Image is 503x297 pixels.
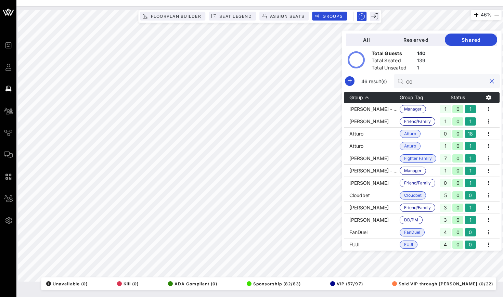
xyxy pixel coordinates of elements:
div: 1 [465,154,476,163]
div: 1 [440,167,451,175]
div: / [46,281,51,286]
td: [PERSON_NAME] [344,115,400,128]
th: Group: Sorted ascending. Activate to sort descending. [344,92,400,103]
div: 0 [440,130,451,138]
div: 1 [440,105,451,113]
div: 18 [465,130,476,138]
td: FanDuel [344,226,400,238]
span: Manager [404,105,422,113]
button: Floorplan Builder [140,12,205,21]
div: 1 [465,142,476,150]
div: 0 [452,216,464,224]
td: [PERSON_NAME] [344,152,400,165]
div: Total Unseated [372,64,414,73]
span: Sponsorship (82/83) [247,281,301,286]
div: 0 [452,179,464,187]
div: 0 [452,191,464,199]
button: Groups [312,12,347,21]
div: 0 [452,228,464,236]
span: 46 result(s) [359,78,390,85]
div: 3 [440,216,451,224]
div: 0 [465,241,476,249]
td: FUJI [344,238,400,251]
button: Sponsorship (82/83) [245,279,301,288]
div: 3 [440,204,451,212]
div: Total Seated [372,57,414,66]
span: Shared [450,37,492,43]
button: Kill (0) [115,279,139,288]
td: [PERSON_NAME] - Fighter Manager [344,103,400,115]
button: Reserved [387,34,445,46]
div: 1 [465,105,476,113]
span: Friend/Family [404,118,431,125]
div: 139 [417,57,426,66]
span: Group Tag [400,94,423,100]
button: clear icon [490,78,494,85]
div: 7 [440,154,451,163]
div: 0 [452,142,464,150]
div: 1 [440,142,451,150]
span: Sold VIP through [PERSON_NAME] (0/22) [392,281,493,286]
div: 4 [440,241,451,249]
div: 1 [417,64,426,73]
div: 0 [452,204,464,212]
button: Seat Legend [209,12,256,21]
div: 1 [465,117,476,126]
button: Assign Seats [259,12,309,21]
button: Sold VIP through [PERSON_NAME] (0/22) [390,279,493,288]
span: FanDuel [404,229,420,236]
span: FUJI [404,241,413,248]
div: Total Guests [372,50,414,59]
span: Groups [322,14,343,19]
div: 0 [452,117,464,126]
span: Seat Legend [219,14,252,19]
span: Manager [404,167,422,175]
div: 1 [465,216,476,224]
span: Reserved [392,37,439,43]
td: Atturo [344,140,400,152]
td: Cloudbet [344,189,400,202]
td: Atturo [344,128,400,140]
span: Kill (0) [117,281,139,286]
div: 1 [465,167,476,175]
span: Floorplan Builder [150,14,201,19]
button: /Unavailable (0) [44,279,88,288]
button: ADA Compliant (0) [166,279,217,288]
div: 5 [440,191,451,199]
span: All [352,37,381,43]
span: VIP (57/97) [330,281,363,286]
div: 46% [471,10,502,20]
span: DD/PM [404,216,418,224]
div: 0 [452,130,464,138]
div: 0 [465,228,476,236]
span: Atturo [404,130,416,138]
td: [PERSON_NAME] [344,214,400,226]
span: ADA Compliant (0) [168,281,217,286]
button: All [346,34,387,46]
div: 4 [440,228,451,236]
span: Fighter Family [404,155,432,162]
div: 140 [417,50,426,59]
div: 0 [452,105,464,113]
th: Group Tag [400,92,439,103]
span: Friend/Family [404,179,431,187]
span: Unavailable (0) [46,281,88,286]
div: 0 [452,167,464,175]
td: [PERSON_NAME] - Fighter Manager [344,165,400,177]
div: 0 [440,179,451,187]
td: [PERSON_NAME] [344,177,400,189]
div: 0 [452,241,464,249]
div: 1 [465,204,476,212]
span: Friend/Family [404,204,431,211]
button: VIP (57/97) [328,279,363,288]
span: Cloudbet [404,192,422,199]
button: Shared [445,34,497,46]
span: Assign Seats [270,14,305,19]
div: 0 [452,154,464,163]
span: Atturo [404,142,416,150]
td: [PERSON_NAME] [344,202,400,214]
div: 1 [465,179,476,187]
span: Group [349,94,363,100]
div: 1 [440,117,451,126]
th: Status [438,92,477,103]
